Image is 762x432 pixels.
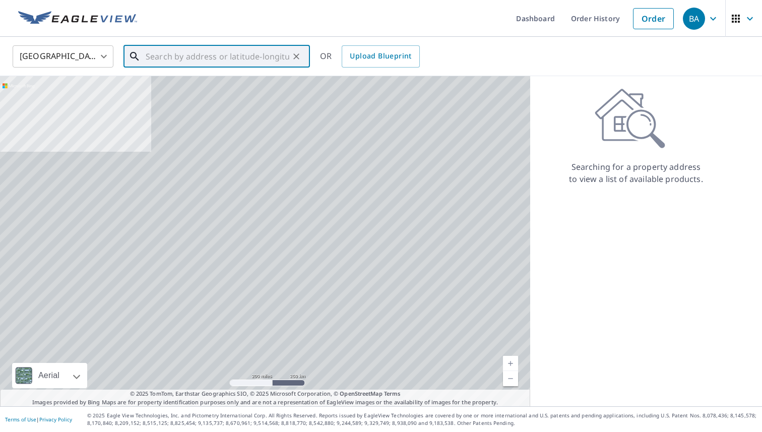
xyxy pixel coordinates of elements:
[35,363,62,388] div: Aerial
[289,49,303,64] button: Clear
[568,161,704,185] p: Searching for a property address to view a list of available products.
[130,390,401,398] span: © 2025 TomTom, Earthstar Geographics SIO, © 2025 Microsoft Corporation, ©
[683,8,705,30] div: BA
[350,50,411,63] span: Upload Blueprint
[503,371,518,386] a: Current Level 5, Zoom Out
[5,416,72,422] p: |
[384,390,401,397] a: Terms
[5,416,36,423] a: Terms of Use
[39,416,72,423] a: Privacy Policy
[633,8,674,29] a: Order
[340,390,382,397] a: OpenStreetMap
[13,42,113,71] div: [GEOGRAPHIC_DATA]
[18,11,137,26] img: EV Logo
[342,45,419,68] a: Upload Blueprint
[146,42,289,71] input: Search by address or latitude-longitude
[503,356,518,371] a: Current Level 5, Zoom In
[320,45,420,68] div: OR
[12,363,87,388] div: Aerial
[87,412,757,427] p: © 2025 Eagle View Technologies, Inc. and Pictometry International Corp. All Rights Reserved. Repo...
